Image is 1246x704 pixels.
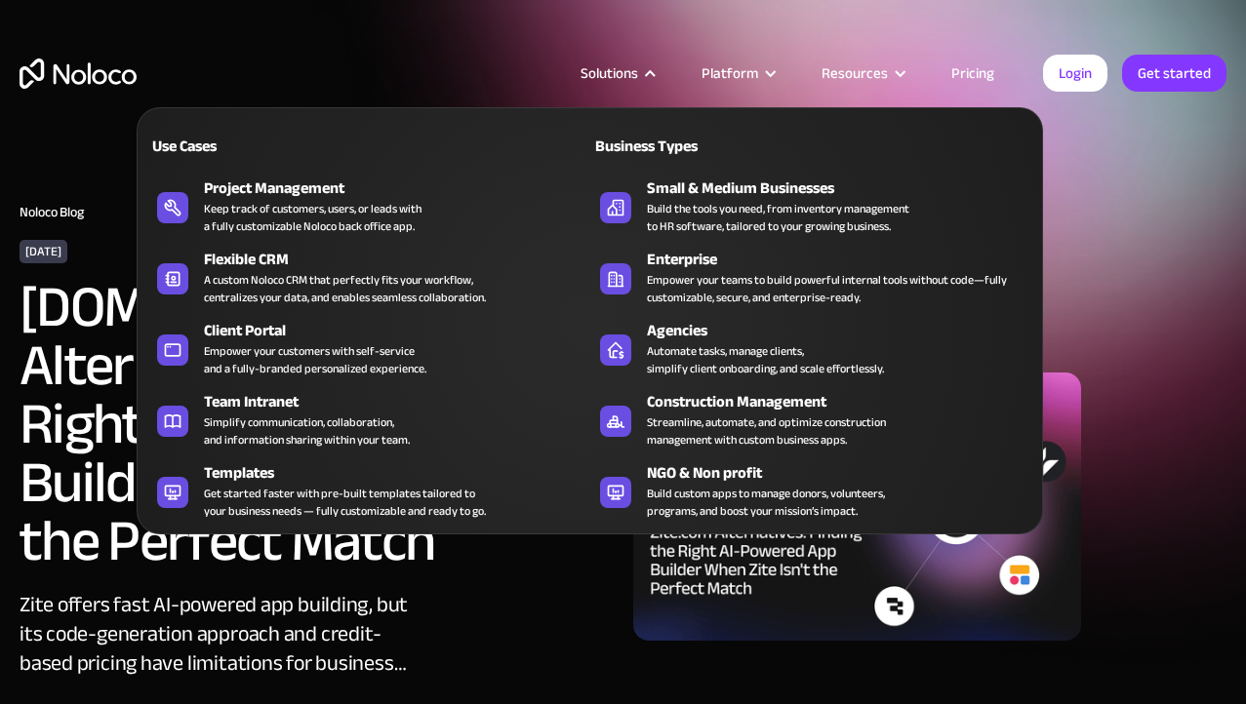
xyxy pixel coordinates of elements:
[204,176,598,200] div: Project Management
[147,123,589,168] a: Use Cases
[677,60,797,86] div: Platform
[590,386,1032,452] a: Construction ManagementStreamline, automate, and optimize constructionmanagement with custom busi...
[204,413,410,449] div: Simplify communication, collaboration, and information sharing within your team.
[647,461,1041,485] div: NGO & Non profit
[581,60,638,86] div: Solutions
[647,390,1041,413] div: Construction Management
[204,342,426,377] div: Empower your customers with self-service and a fully-branded personalized experience.
[20,240,67,263] div: [DATE]
[204,200,422,235] div: Keep track of customers, users, or leads with a fully customizable Noloco back office app.
[137,80,1043,534] nav: Solutions
[20,205,1226,220] h1: Noloco Blog
[590,244,1032,310] a: EnterpriseEmpower your teams to build powerful internal tools without code—fully customizable, se...
[590,315,1032,381] a: AgenciesAutomate tasks, manage clients,simplify client onboarding, and scale effortlessly.
[797,60,927,86] div: Resources
[204,461,598,485] div: Templates
[590,135,804,158] div: Business Types
[647,248,1041,271] div: Enterprise
[822,60,888,86] div: Resources
[647,176,1041,200] div: Small & Medium Businesses
[927,60,1019,86] a: Pricing
[204,248,598,271] div: Flexible CRM
[647,413,886,449] div: Streamline, automate, and optimize construction management with custom business apps.
[20,590,420,678] div: Zite offers fast AI-powered app building, but its code-generation approach and credit-based prici...
[20,278,614,570] h2: [DOMAIN_NAME] Alternatives: Finding the Right AI-Powered App Builder When Zite Isn't the Perfect ...
[702,60,758,86] div: Platform
[204,390,598,413] div: Team Intranet
[556,60,677,86] div: Solutions
[647,200,909,235] div: Build the tools you need, from inventory management to HR software, tailored to your growing busi...
[647,485,885,520] div: Build custom apps to manage donors, volunteers, programs, and boost your mission’s impact.
[20,59,137,89] a: home
[647,271,1023,306] div: Empower your teams to build powerful internal tools without code—fully customizable, secure, and ...
[204,271,486,306] div: A custom Noloco CRM that perfectly fits your workflow, centralizes your data, and enables seamles...
[147,173,589,239] a: Project ManagementKeep track of customers, users, or leads witha fully customizable Noloco back o...
[147,244,589,310] a: Flexible CRMA custom Noloco CRM that perfectly fits your workflow,centralizes your data, and enab...
[590,173,1032,239] a: Small & Medium BusinessesBuild the tools you need, from inventory managementto HR software, tailo...
[147,315,589,381] a: Client PortalEmpower your customers with self-serviceand a fully-branded personalized experience.
[1122,55,1226,92] a: Get started
[147,135,361,158] div: Use Cases
[590,123,1032,168] a: Business Types
[1043,55,1107,92] a: Login
[204,319,598,342] div: Client Portal
[647,342,884,377] div: Automate tasks, manage clients, simplify client onboarding, and scale effortlessly.
[590,457,1032,524] a: NGO & Non profitBuild custom apps to manage donors, volunteers,programs, and boost your mission’s...
[647,319,1041,342] div: Agencies
[204,485,486,520] div: Get started faster with pre-built templates tailored to your business needs — fully customizable ...
[147,386,589,452] a: Team IntranetSimplify communication, collaboration,and information sharing within your team.
[147,457,589,524] a: TemplatesGet started faster with pre-built templates tailored toyour business needs — fully custo...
